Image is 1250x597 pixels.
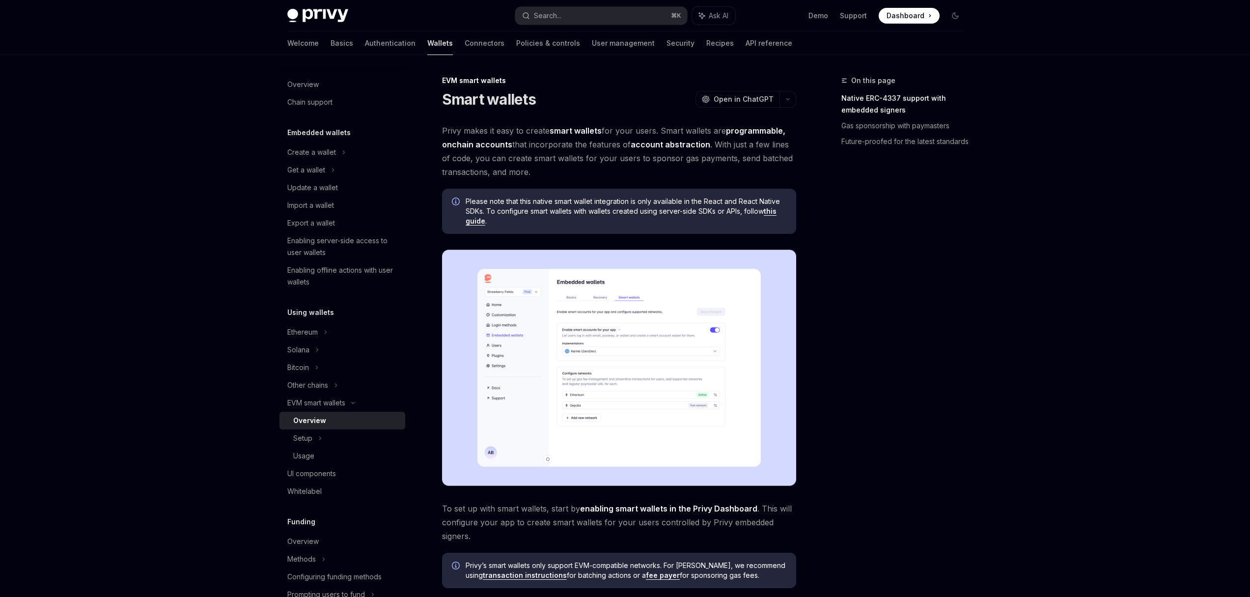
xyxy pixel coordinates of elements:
a: Usage [279,447,405,465]
div: Configuring funding methods [287,571,382,583]
a: enabling smart wallets in the Privy Dashboard [580,504,757,514]
div: Overview [293,415,326,426]
div: EVM smart wallets [287,397,345,409]
a: Security [667,31,694,55]
a: API reference [746,31,792,55]
a: UI components [279,465,405,483]
a: Update a wallet [279,179,405,197]
div: Overview [287,536,319,547]
a: Overview [279,412,405,429]
a: Configuring funding methods [279,568,405,586]
div: Setup [293,432,312,444]
span: To set up with smart wallets, start by . This will configure your app to create smart wallets for... [442,502,796,543]
a: Dashboard [879,8,940,24]
a: Overview [279,533,405,550]
h1: Smart wallets [442,90,536,108]
span: Privy’s smart wallets only support EVM-compatible networks. For [PERSON_NAME], we recommend using... [466,561,786,580]
div: Update a wallet [287,182,338,194]
a: Export a wallet [279,214,405,232]
div: Other chains [287,379,328,391]
a: Support [840,11,867,21]
button: Open in ChatGPT [695,91,779,108]
button: Search...⌘K [515,7,687,25]
a: Overview [279,76,405,93]
a: Authentication [365,31,416,55]
a: Recipes [706,31,734,55]
div: Import a wallet [287,199,334,211]
strong: smart wallets [550,126,602,136]
a: transaction instructions [483,571,567,580]
span: ⌘ K [671,12,681,20]
a: Basics [331,31,353,55]
button: Ask AI [692,7,735,25]
div: EVM smart wallets [442,76,796,85]
div: Create a wallet [287,146,336,158]
h5: Embedded wallets [287,127,351,139]
a: Enabling offline actions with user wallets [279,261,405,291]
a: Future-proofed for the latest standards [841,134,971,149]
span: Dashboard [887,11,924,21]
div: Enabling offline actions with user wallets [287,264,399,288]
img: dark logo [287,9,348,23]
a: fee payer [646,571,680,580]
div: Ethereum [287,326,318,338]
div: Solana [287,344,309,356]
div: Usage [293,450,314,462]
h5: Using wallets [287,307,334,318]
h5: Funding [287,516,315,528]
div: Export a wallet [287,217,335,229]
img: Sample enable smart wallets [442,250,796,486]
button: Toggle dark mode [947,8,963,24]
span: Privy makes it easy to create for your users. Smart wallets are that incorporate the features of ... [442,124,796,179]
a: Connectors [465,31,504,55]
a: Demo [808,11,828,21]
span: Ask AI [709,11,728,21]
a: Whitelabel [279,483,405,500]
a: Welcome [287,31,319,55]
a: Chain support [279,93,405,111]
svg: Info [452,562,462,571]
a: Policies & controls [516,31,580,55]
div: Overview [287,79,319,90]
span: Open in ChatGPT [714,94,774,104]
a: account abstraction [631,140,710,150]
div: Enabling server-side access to user wallets [287,235,399,258]
a: User management [592,31,655,55]
span: On this page [851,75,895,86]
div: Whitelabel [287,485,322,497]
a: Enabling server-side access to user wallets [279,232,405,261]
div: Methods [287,553,316,565]
div: UI components [287,468,336,480]
span: Please note that this native smart wallet integration is only available in the React and React Na... [466,197,786,226]
div: Bitcoin [287,362,309,373]
a: Import a wallet [279,197,405,214]
div: Get a wallet [287,164,325,176]
a: Native ERC-4337 support with embedded signers [841,90,971,118]
div: Search... [534,10,561,22]
a: Wallets [427,31,453,55]
a: Gas sponsorship with paymasters [841,118,971,134]
svg: Info [452,198,462,207]
div: Chain support [287,96,333,108]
